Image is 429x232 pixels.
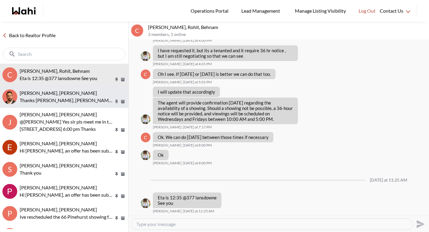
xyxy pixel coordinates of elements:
[158,195,217,206] p: Eta is 12:35 @377 lansdowne See you
[120,216,126,221] button: Archive
[120,194,126,199] button: Archive
[2,115,17,130] div: J
[158,48,293,59] p: I have requested it, but its a tenanted and it require 36 hr notice , but I am still negotiating ...
[141,69,150,79] div: C
[141,51,150,61] div: Rohit Duggal
[114,127,119,133] button: Pin
[153,80,182,85] span: [PERSON_NAME]
[20,90,97,96] span: [PERSON_NAME], [PERSON_NAME]
[2,206,17,221] div: P
[153,62,182,66] span: [PERSON_NAME]
[120,77,126,82] button: Archive
[114,194,119,199] button: Pin
[141,114,150,124] div: Rohit Duggal
[183,125,212,130] time: 2025-08-20T23:17:02.412Z
[120,99,126,104] button: Archive
[153,125,182,130] span: [PERSON_NAME]
[20,207,97,212] span: [PERSON_NAME], [PERSON_NAME]
[2,184,17,199] div: Pat Ade, Behnam
[158,152,164,158] p: Ok
[20,185,97,190] span: [PERSON_NAME], [PERSON_NAME]
[20,75,114,82] p: Eta is 12:35 @377 lansdowne See you
[153,143,182,148] span: [PERSON_NAME]
[153,38,182,43] span: [PERSON_NAME]
[20,68,90,74] span: [PERSON_NAME], Rohit, Behnam
[141,150,150,160] div: Rohit Duggal
[141,198,150,208] div: Rohit Duggal
[2,162,17,177] div: S
[136,221,408,227] textarea: Type your message
[20,118,114,125] p: @[PERSON_NAME] Yes sir pls meet me in the lobby
[158,89,215,95] p: I will update that accordingly
[158,71,271,77] p: Oh I see. If [DATE] or [DATE] is better we can do that too.
[2,89,17,104] img: J
[114,150,119,155] button: Pin
[114,172,119,177] button: Pin
[131,24,143,37] div: C
[141,133,150,142] div: C
[183,209,214,214] time: 2025-08-21T15:25:21.060Z
[293,7,348,15] span: Manage Listing Visibility
[370,178,407,183] div: [DATE] at 11:25 AM
[141,198,150,208] img: R
[2,184,17,199] img: P
[20,147,114,154] p: Hi [PERSON_NAME], an offer has been submitted for [STREET_ADDRESS]. If you’re still interested in...
[148,32,427,37] p: 3 members , 1 online
[120,172,126,177] button: Archive
[153,161,182,166] span: [PERSON_NAME]
[183,143,212,148] time: 2025-08-21T00:00:08.728Z
[241,7,282,15] span: Lead Management
[114,77,119,82] button: Pin
[2,140,17,155] div: Erik Alarcon, Behnam
[20,140,97,146] span: [PERSON_NAME], [PERSON_NAME]
[20,97,114,104] p: Thanks [PERSON_NAME], [PERSON_NAME] will send you the offer soon.
[20,191,114,198] p: Hi [PERSON_NAME], an offer has been submitted for [STREET_ADDRESS]. If you’re still interested in...
[2,67,17,82] div: C
[153,209,182,214] span: [PERSON_NAME]
[114,99,119,104] button: Pin
[183,38,212,43] time: 2025-08-20T20:00:32.903Z
[141,114,150,124] img: R
[2,89,17,104] div: Josh Hortaleza, Behnam
[183,62,212,66] time: 2025-08-20T20:01:38.688Z
[191,7,231,15] span: Operations Portal
[20,125,114,133] p: [STREET_ADDRESS] 6:00 pm Thanks
[20,213,114,221] p: Ive rescheduled the 66 Pinehurst showing for [DATE]
[141,51,150,61] img: R
[20,111,97,117] span: [PERSON_NAME], [PERSON_NAME]
[158,100,293,122] p: The agent will provide confirmation [DATE] regarding the availability of a showing. Should a show...
[141,150,150,160] img: R
[114,216,119,221] button: Pin
[359,7,376,15] span: Log Out
[120,150,126,155] button: Archive
[18,51,112,57] input: Search
[20,169,114,176] p: Thank you
[413,217,427,231] button: Send
[120,127,126,133] button: Archive
[183,80,212,85] time: 2025-08-20T21:01:05.256Z
[12,7,36,14] a: Wahi homepage
[183,161,212,166] time: 2025-08-21T00:00:29.777Z
[20,163,97,168] span: [PERSON_NAME], [PERSON_NAME]
[2,140,17,155] img: E
[148,24,427,30] p: [PERSON_NAME], Rohit, Behnam
[158,134,269,140] p: Ok. We can do [DATE] between those times if necessary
